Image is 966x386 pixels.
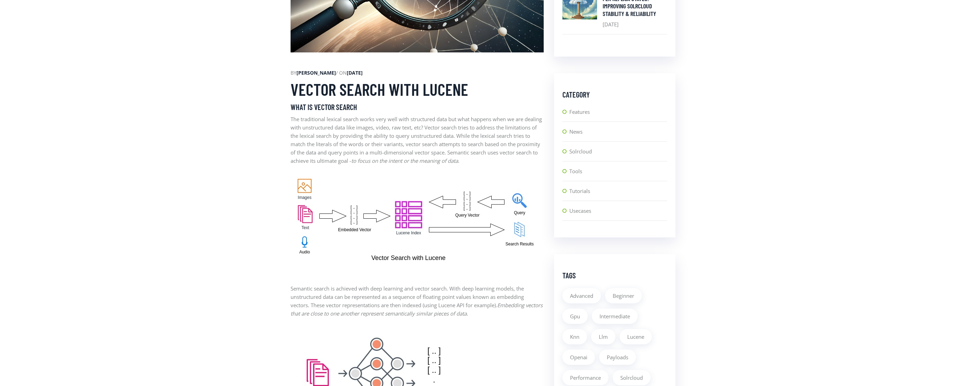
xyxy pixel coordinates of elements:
[569,147,667,161] a: Solrcloud
[347,69,363,76] strong: [DATE]
[562,309,588,324] a: Gpu
[613,370,650,385] a: Solrcloud
[569,187,667,201] a: Tutorials
[562,329,587,344] a: Knn
[569,207,667,220] a: Usecases
[291,102,544,111] h4: What is vector search
[291,115,544,165] p: The traditional lexical search works very well with structured data but what happens when we are ...
[569,167,667,181] a: Tools
[562,90,667,99] h4: Category
[296,69,336,76] strong: [PERSON_NAME]
[605,288,642,303] a: Beginner
[592,309,638,324] a: Intermediate
[599,350,636,365] a: Payloads
[291,284,544,318] p: Semantic search is achieved with deep learning and vector search. With deep learning models, the ...
[291,69,544,77] div: by / on
[591,329,615,344] a: Llm
[291,172,541,270] img: Vector search with Lucene diagram
[351,157,458,164] em: to focus on the intent or the meaning of data
[562,271,667,280] h4: Tags
[291,79,544,100] h2: Vector Search with Lucene
[569,108,667,121] a: Features
[569,127,667,141] a: News
[562,370,609,385] a: Performance
[562,350,595,365] a: Openai
[620,329,652,344] a: Lucene
[562,288,601,303] a: Advanced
